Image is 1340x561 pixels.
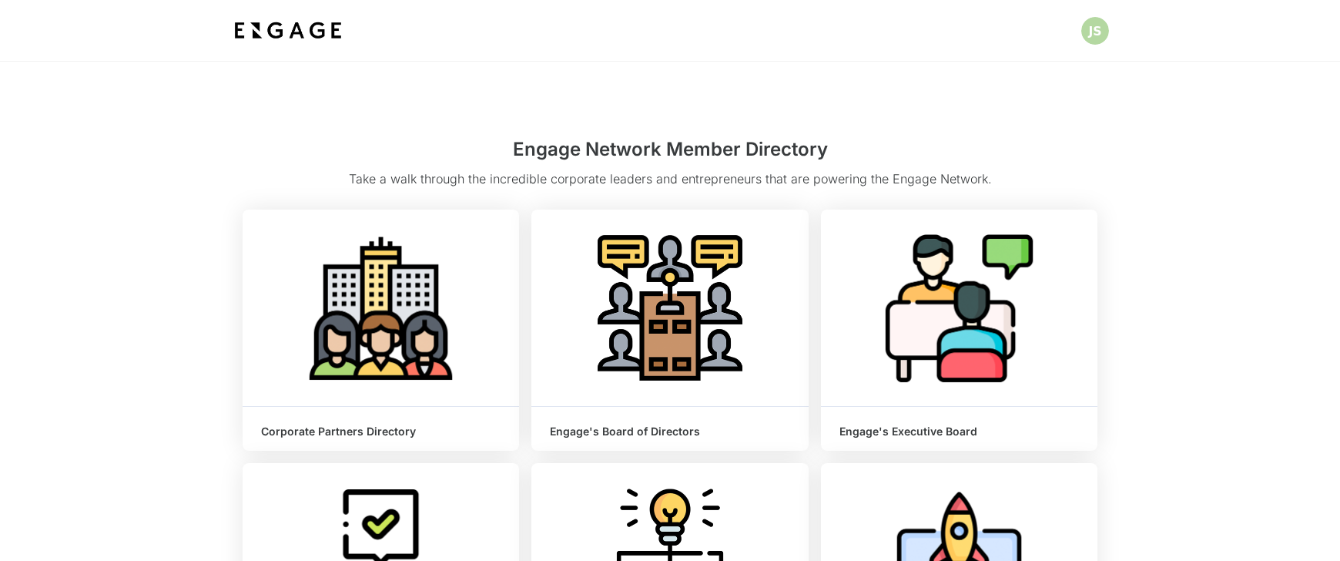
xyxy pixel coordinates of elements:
[231,17,345,45] img: bdf1fb74-1727-4ba0-a5bd-bc74ae9fc70b.jpeg
[261,425,501,438] h6: Corporate Partners Directory
[1081,17,1109,45] img: Profile picture of Jack Semrau
[1081,17,1109,45] button: Open profile menu
[243,136,1097,170] h2: Engage Network Member Directory
[550,425,789,438] h6: Engage's Board of Directors
[839,425,1079,438] h6: Engage's Executive Board
[243,170,1097,197] p: Take a walk through the incredible corporate leaders and entrepreneurs that are powering the Enga...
